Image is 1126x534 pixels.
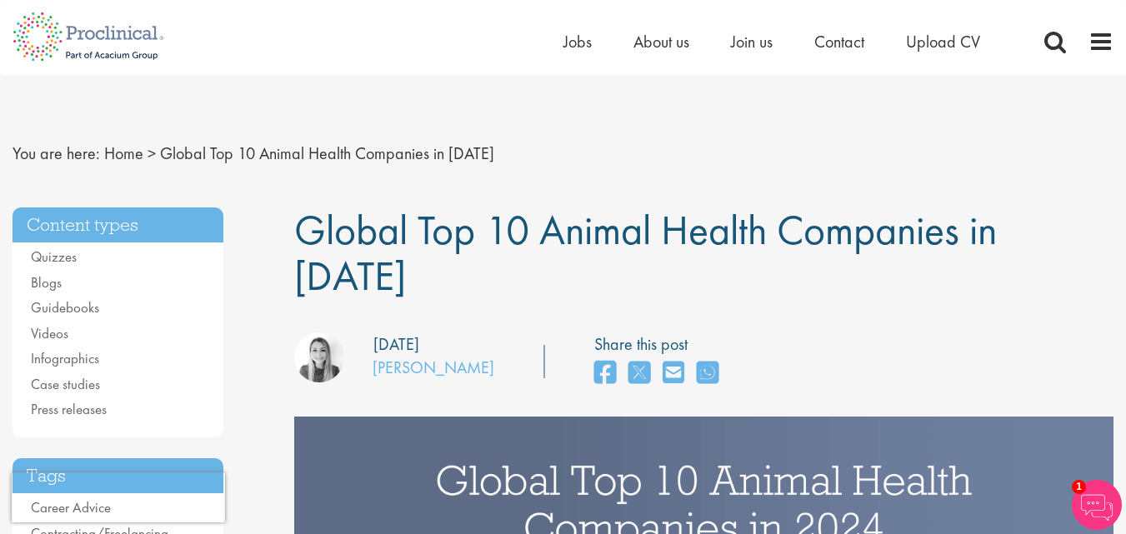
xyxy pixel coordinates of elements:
[633,31,689,52] a: About us
[594,332,727,357] label: Share this post
[294,332,344,382] img: Hannah Burke
[31,324,68,342] a: Videos
[1072,480,1122,530] img: Chatbot
[628,356,650,392] a: share on twitter
[148,142,156,164] span: >
[373,332,419,357] div: [DATE]
[12,472,225,522] iframe: reCAPTCHA
[31,375,100,393] a: Case studies
[731,31,773,52] a: Join us
[563,31,592,52] a: Jobs
[31,400,107,418] a: Press releases
[373,357,494,378] a: [PERSON_NAME]
[697,356,718,392] a: share on whats app
[31,298,99,317] a: Guidebooks
[104,142,143,164] a: breadcrumb link
[31,273,62,292] a: Blogs
[31,247,77,266] a: Quizzes
[13,207,223,243] h3: Content types
[594,356,616,392] a: share on facebook
[814,31,864,52] a: Contact
[13,142,100,164] span: You are here:
[294,203,997,302] span: Global Top 10 Animal Health Companies in [DATE]
[31,349,99,367] a: Infographics
[160,142,494,164] span: Global Top 10 Animal Health Companies in [DATE]
[906,31,980,52] a: Upload CV
[1072,480,1086,494] span: 1
[663,356,684,392] a: share on email
[13,458,223,494] h3: Tags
